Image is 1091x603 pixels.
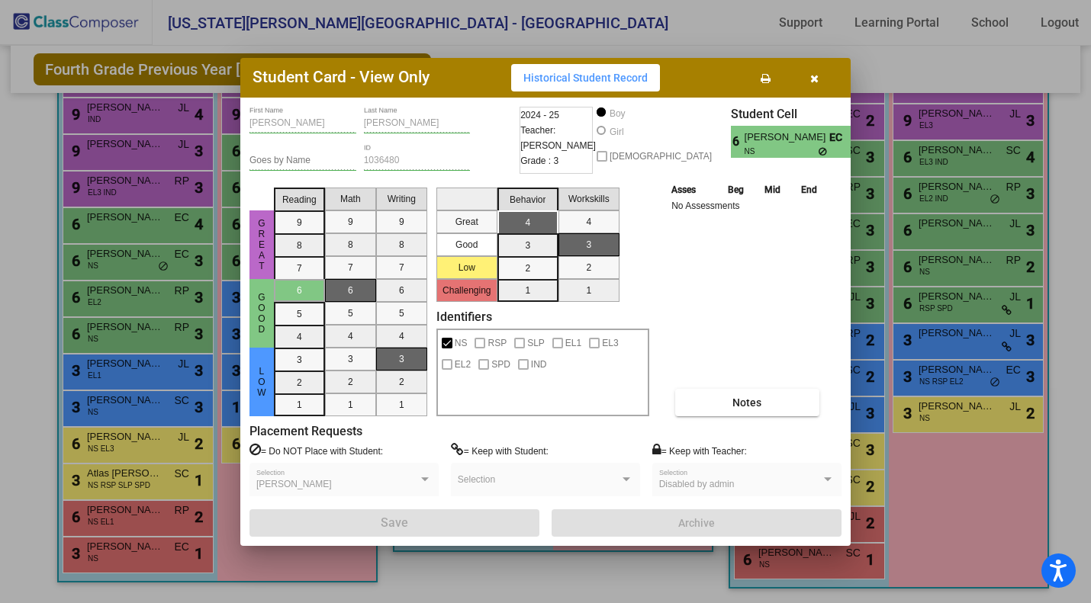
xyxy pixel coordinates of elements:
label: Placement Requests [249,424,362,438]
span: EL3 [602,334,618,352]
h3: Student Card - View Only [253,68,430,87]
th: Mid [754,181,790,198]
label: = Do NOT Place with Student: [249,443,383,458]
th: Beg [717,181,754,198]
span: SPD [491,355,510,374]
button: Historical Student Record [511,64,660,91]
button: Archive [552,509,842,537]
span: Great [255,218,269,271]
span: EL1 [565,334,581,352]
span: Archive [678,517,715,529]
input: goes by name [249,156,356,166]
span: [PERSON_NAME] [256,479,332,489]
th: Asses [668,181,717,198]
label: Identifiers [436,310,492,324]
span: SLP [527,334,545,352]
span: Save [381,515,408,530]
span: 4 [851,133,864,151]
h3: Student Cell [731,107,864,121]
label: = Keep with Student: [451,443,549,458]
label: = Keep with Teacher: [652,443,747,458]
div: Boy [609,107,626,120]
span: [DEMOGRAPHIC_DATA] [610,147,712,165]
span: IND [531,355,547,374]
span: Teacher: [PERSON_NAME] [520,123,596,153]
span: 6 [731,133,744,151]
div: Girl [609,125,624,139]
button: Notes [675,389,819,416]
td: No Assessments [668,198,828,213]
span: 2024 - 25 [520,107,559,123]
span: EC [829,130,851,146]
input: Enter ID [364,156,471,166]
span: Low [255,366,269,398]
span: Disabled by admin [659,479,735,489]
span: NS [745,146,819,157]
button: Save [249,509,539,537]
span: [PERSON_NAME] [745,130,829,146]
th: End [791,181,828,198]
span: Grade : 3 [520,153,558,168]
span: Historical Student Record [523,72,648,84]
span: EL2 [455,355,471,374]
span: Good [255,292,269,335]
span: RSP [488,334,507,352]
span: Notes [732,396,761,409]
span: NS [455,334,468,352]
